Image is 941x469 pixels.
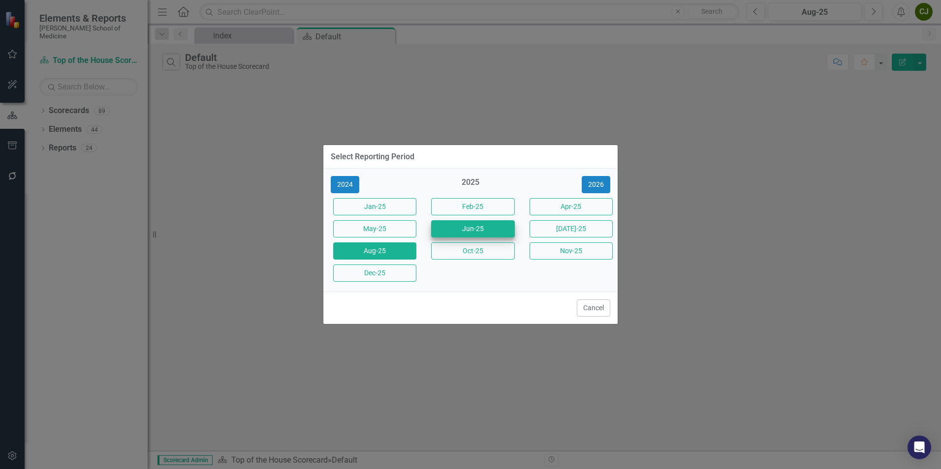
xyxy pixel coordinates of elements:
[431,220,514,237] button: Jun-25
[908,436,931,459] div: Open Intercom Messenger
[577,299,610,317] button: Cancel
[333,242,416,260] button: Aug-25
[530,198,613,215] button: Apr-25
[331,176,359,193] button: 2024
[431,198,514,215] button: Feb-25
[429,177,512,193] div: 2025
[431,242,514,260] button: Oct-25
[333,264,416,282] button: Dec-25
[331,152,414,161] div: Select Reporting Period
[530,242,613,260] button: Nov-25
[333,198,416,215] button: Jan-25
[582,176,610,193] button: 2026
[530,220,613,237] button: [DATE]-25
[333,220,416,237] button: May-25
